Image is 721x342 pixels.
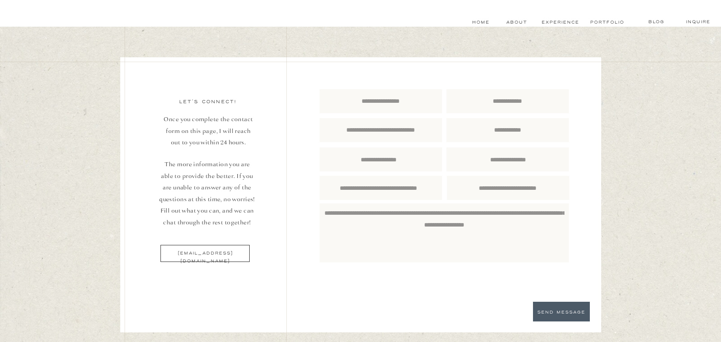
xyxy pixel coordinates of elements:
[471,19,491,26] a: Home
[590,19,623,26] a: Portfolio
[533,309,590,314] a: SEND MESSAGE
[155,250,256,257] a: [EMAIL_ADDRESS][DOMAIN_NAME]
[162,114,255,160] p: Once you complete the contact form on this page, I will reach out to you within 24 hours.
[506,19,526,26] a: About
[159,159,256,231] p: The more information you are able to provide the better. If you are unable to answer any of the q...
[639,18,673,25] a: blog
[158,98,258,106] p: let's connect!
[541,19,580,26] a: experience
[683,18,714,25] a: Inquire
